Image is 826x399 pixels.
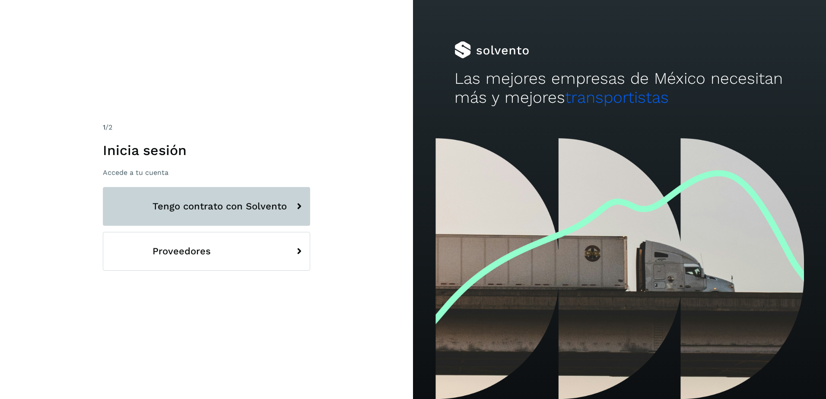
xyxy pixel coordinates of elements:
h1: Inicia sesión [103,142,310,158]
button: Proveedores [103,232,310,271]
h2: Las mejores empresas de México necesitan más y mejores [454,69,785,108]
span: transportistas [565,88,669,107]
button: Tengo contrato con Solvento [103,187,310,226]
span: Proveedores [152,246,211,256]
span: 1 [103,123,105,131]
p: Accede a tu cuenta [103,168,310,177]
div: /2 [103,122,310,133]
span: Tengo contrato con Solvento [152,201,287,212]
